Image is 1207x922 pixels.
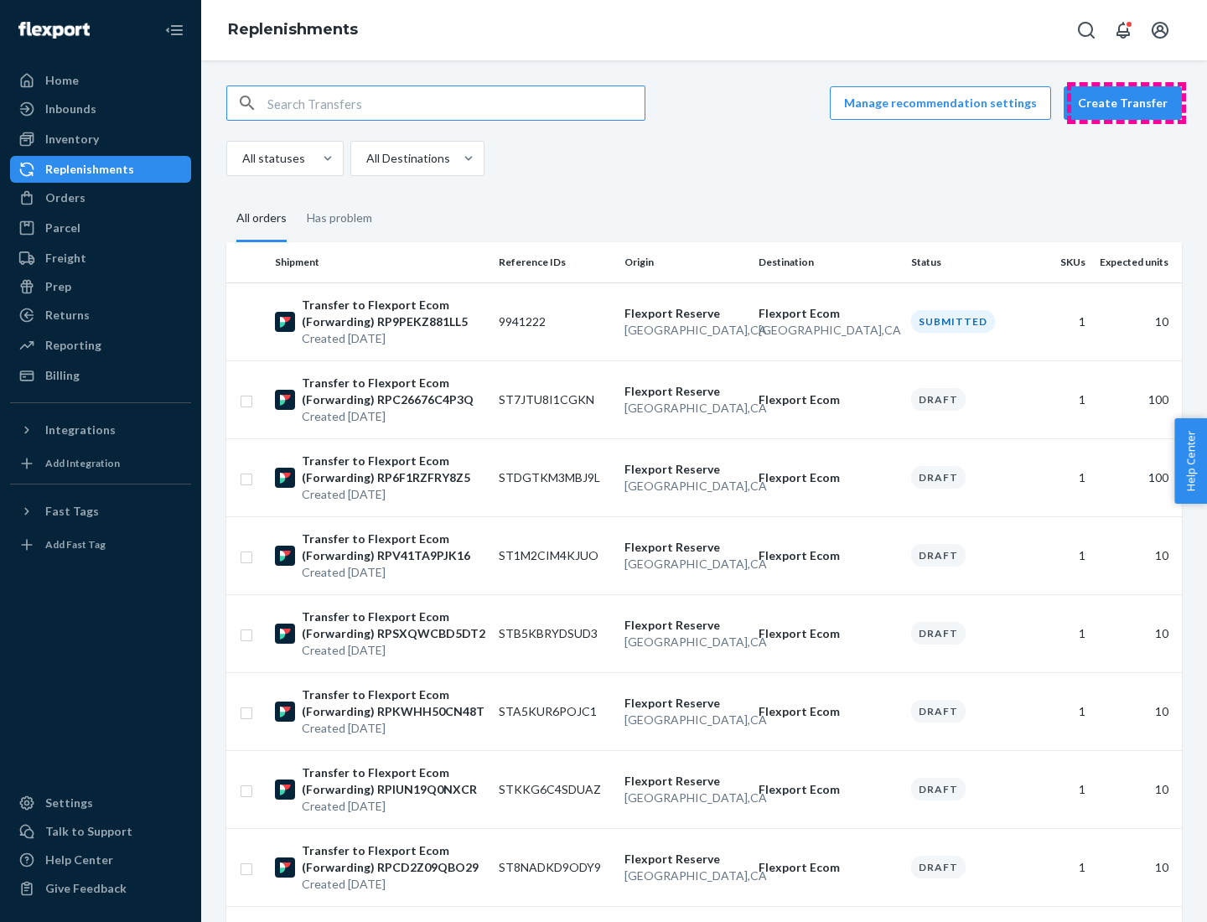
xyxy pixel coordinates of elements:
button: Integrations [10,417,191,443]
button: Create Transfer [1064,86,1182,120]
p: Flexport Reserve [624,695,745,712]
td: 10 [1092,282,1182,360]
p: Flexport Ecom [759,469,898,486]
p: Transfer to Flexport Ecom (Forwarding) RPV41TA9PJK16 [302,531,485,564]
td: 100 [1092,360,1182,438]
a: Parcel [10,215,191,241]
div: Prep [45,278,71,295]
div: Give Feedback [45,880,127,897]
button: Help Center [1174,418,1207,504]
a: Freight [10,245,191,272]
td: 1 [1029,828,1092,906]
p: Flexport Reserve [624,383,745,400]
td: 10 [1092,516,1182,594]
p: [GEOGRAPHIC_DATA] , CA [624,322,745,339]
div: Returns [45,307,90,324]
div: Fast Tags [45,503,99,520]
input: All Destinations [365,150,366,167]
div: Billing [45,367,80,384]
a: Replenishments [10,156,191,183]
button: Open account menu [1143,13,1177,47]
td: STDGTKM3MBJ9L [492,438,618,516]
td: 1 [1029,750,1092,828]
p: Transfer to Flexport Ecom (Forwarding) RPIUN19Q0NXCR [302,764,485,798]
ol: breadcrumbs [215,6,371,54]
div: Talk to Support [45,823,132,840]
p: [GEOGRAPHIC_DATA] , CA [624,478,745,495]
a: Home [10,67,191,94]
p: Flexport Reserve [624,773,745,790]
p: Created [DATE] [302,876,485,893]
div: Add Fast Tag [45,537,106,552]
p: Flexport Ecom [759,305,898,322]
button: Open Search Box [1070,13,1103,47]
div: All Destinations [366,150,450,167]
p: Flexport Ecom [759,547,898,564]
p: [GEOGRAPHIC_DATA] , CA [624,634,745,650]
div: Draft [911,544,966,567]
p: [GEOGRAPHIC_DATA] , CA [624,556,745,572]
p: Transfer to Flexport Ecom (Forwarding) RPKWHH50CN48T [302,686,485,720]
td: 1 [1029,438,1092,516]
a: Orders [10,184,191,211]
div: Draft [911,388,966,411]
td: 1 [1029,594,1092,672]
button: Open notifications [1106,13,1140,47]
td: ST7JTU8I1CGKN [492,360,618,438]
p: Flexport Reserve [624,851,745,868]
p: Transfer to Flexport Ecom (Forwarding) RPSXQWCBD5DT2 [302,609,485,642]
button: Give Feedback [10,875,191,902]
td: STKKG6C4SDUAZ [492,750,618,828]
th: Expected units [1092,242,1182,282]
td: ST1M2CIM4KJUO [492,516,618,594]
div: Add Integration [45,456,120,470]
button: Manage recommendation settings [830,86,1051,120]
div: Submitted [911,310,995,333]
td: 10 [1092,672,1182,750]
td: ST8NADKD9ODY9 [492,828,618,906]
p: [GEOGRAPHIC_DATA] , CA [624,868,745,884]
td: STB5KBRYDSUD3 [492,594,618,672]
img: Flexport logo [18,22,90,39]
p: Flexport Ecom [759,391,898,408]
p: Created [DATE] [302,330,485,347]
th: SKUs [1029,242,1092,282]
td: 10 [1092,594,1182,672]
td: 1 [1029,672,1092,750]
div: Settings [45,795,93,811]
div: Draft [911,778,966,800]
td: 10 [1092,750,1182,828]
div: Replenishments [45,161,134,178]
p: Created [DATE] [302,720,485,737]
td: 100 [1092,438,1182,516]
p: Flexport Ecom [759,781,898,798]
div: Freight [45,250,86,267]
td: 9941222 [492,282,618,360]
div: Draft [911,622,966,645]
p: Created [DATE] [302,798,485,815]
td: 1 [1029,516,1092,594]
p: Transfer to Flexport Ecom (Forwarding) RPCD2Z09QBO29 [302,842,485,876]
th: Reference IDs [492,242,618,282]
p: Created [DATE] [302,408,485,425]
p: Transfer to Flexport Ecom (Forwarding) RP6F1RZFRY8Z5 [302,453,485,486]
div: Integrations [45,422,116,438]
div: Home [45,72,79,89]
div: All statuses [242,150,305,167]
p: Flexport Reserve [624,539,745,556]
a: Prep [10,273,191,300]
p: Created [DATE] [302,486,485,503]
p: Flexport Ecom [759,625,898,642]
button: Close Navigation [158,13,191,47]
p: Flexport Reserve [624,305,745,322]
p: [GEOGRAPHIC_DATA] , CA [624,790,745,806]
p: Flexport Ecom [759,859,898,876]
p: Transfer to Flexport Ecom (Forwarding) RPC26676C4P3Q [302,375,485,408]
td: 1 [1029,282,1092,360]
td: 10 [1092,828,1182,906]
a: Add Integration [10,450,191,477]
div: Has problem [307,196,372,240]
